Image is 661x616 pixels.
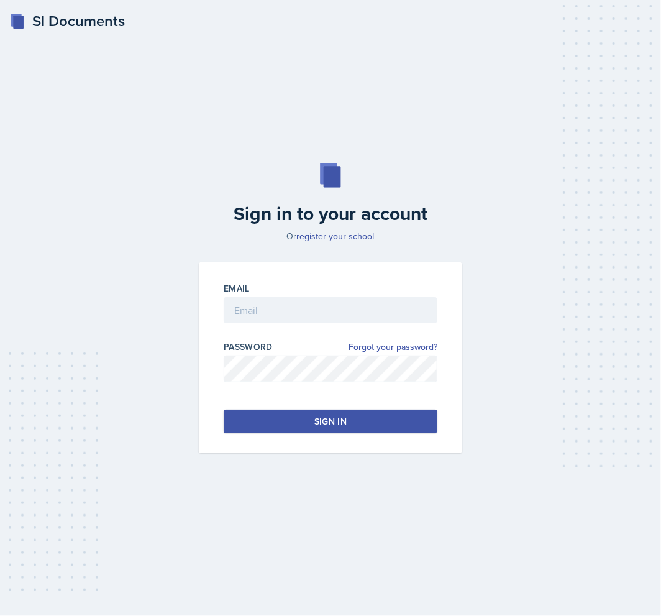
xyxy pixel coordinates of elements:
[191,230,470,242] p: Or
[191,203,470,225] h2: Sign in to your account
[314,415,347,428] div: Sign in
[224,410,437,433] button: Sign in
[224,341,273,353] label: Password
[10,10,125,32] a: SI Documents
[224,297,437,323] input: Email
[224,282,250,295] label: Email
[349,341,437,354] a: Forgot your password?
[297,230,375,242] a: register your school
